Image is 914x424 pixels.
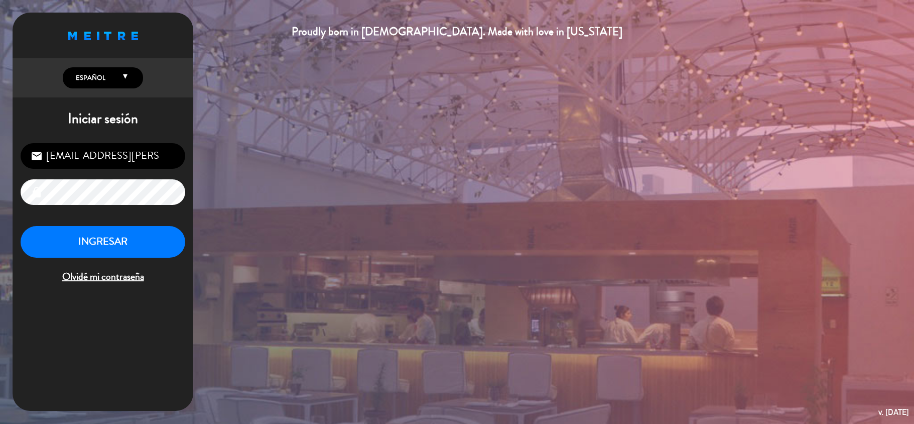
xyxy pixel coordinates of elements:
div: v. [DATE] [878,405,909,419]
i: lock [31,186,43,198]
i: email [31,150,43,162]
span: Olvidé mi contraseña [21,269,185,285]
button: INGRESAR [21,226,185,258]
input: Correo Electrónico [21,143,185,169]
span: Español [73,73,105,83]
h1: Iniciar sesión [13,111,193,128]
